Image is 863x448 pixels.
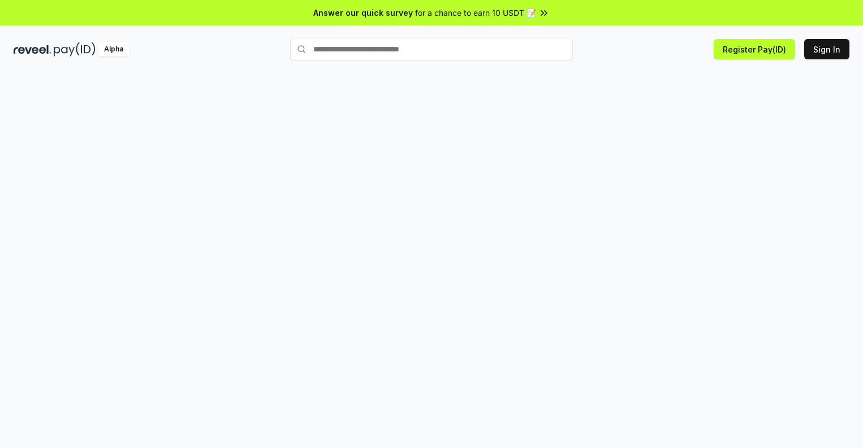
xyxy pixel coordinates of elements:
[804,39,849,59] button: Sign In
[54,42,96,56] img: pay_id
[714,39,795,59] button: Register Pay(ID)
[415,7,536,19] span: for a chance to earn 10 USDT 📝
[98,42,130,56] div: Alpha
[313,7,413,19] span: Answer our quick survey
[14,42,51,56] img: reveel_dark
